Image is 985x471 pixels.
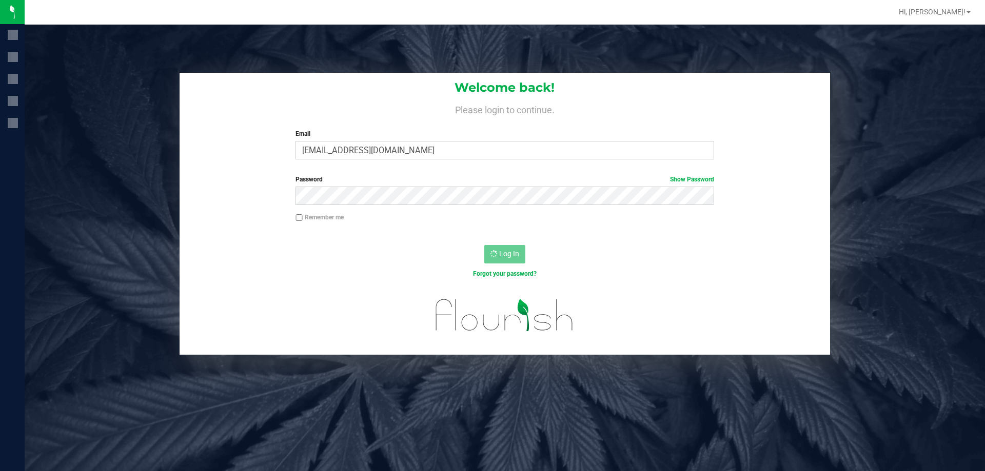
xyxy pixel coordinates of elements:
[295,214,303,221] input: Remember me
[670,176,714,183] a: Show Password
[180,103,830,115] h4: Please login to continue.
[499,250,519,258] span: Log In
[295,176,323,183] span: Password
[180,81,830,94] h1: Welcome back!
[473,270,537,277] a: Forgot your password?
[484,245,525,263] button: Log In
[423,289,586,341] img: flourish_logo.svg
[295,213,344,222] label: Remember me
[295,129,714,138] label: Email
[899,8,966,16] span: Hi, [PERSON_NAME]!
